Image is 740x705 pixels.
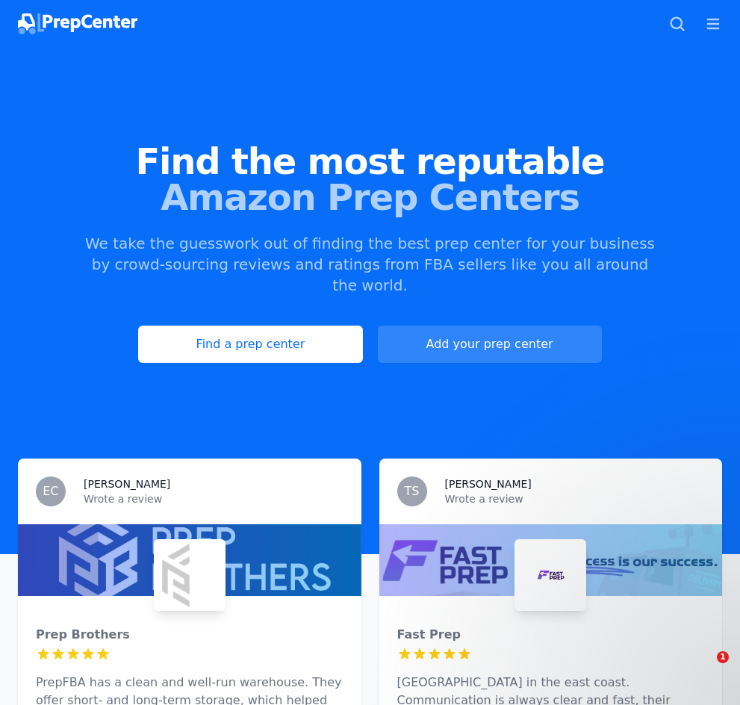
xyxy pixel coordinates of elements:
span: 1 [717,651,729,663]
iframe: Intercom live chat [686,651,722,687]
h3: [PERSON_NAME] [445,476,532,491]
span: EC [43,485,58,497]
a: Find a prep center [138,326,362,363]
div: Prep Brothers [36,626,343,644]
img: Prep Brothers [157,542,223,608]
p: We take the guesswork out of finding the best prep center for your business by crowd-sourcing rev... [84,233,657,296]
h3: [PERSON_NAME] [84,476,170,491]
div: Fast Prep [397,626,705,644]
p: Wrote a review [445,491,705,506]
p: Wrote a review [84,491,343,506]
span: Find the most reputable [18,143,722,179]
img: PrepCenter [18,13,137,34]
a: Add your prep center [378,326,602,363]
span: Amazon Prep Centers [18,179,722,215]
span: TS [405,485,420,497]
